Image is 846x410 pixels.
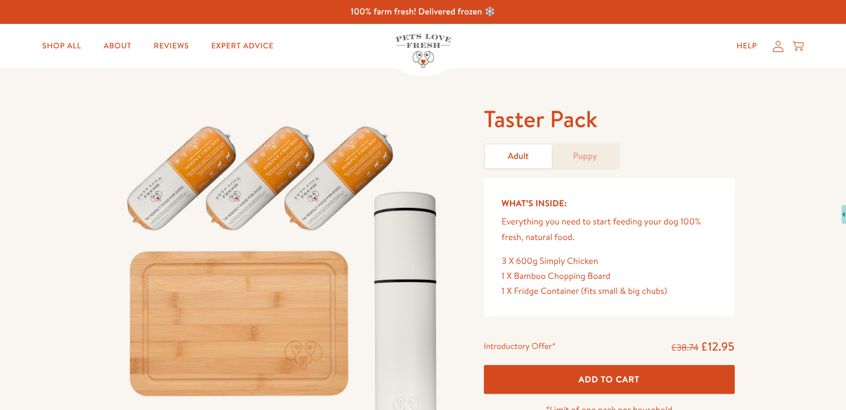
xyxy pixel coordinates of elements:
div: Introductory Offer* [484,339,556,356]
a: About [95,35,140,57]
a: Reviews [145,35,197,57]
s: £38.74 [671,342,699,354]
a: Expert Advice [202,35,283,57]
span: 1 X Bamboo Chopping Board [502,270,611,282]
span: Add To Cart [578,373,640,385]
button: Add To Cart [484,365,735,394]
h5: What’s Inside: [502,196,717,211]
h1: Taster Pack [484,104,735,134]
div: 1 X Fridge Container (fits small & big chubs) [502,284,717,299]
a: Adult [485,144,552,168]
span: £12.95 [701,338,735,354]
a: Shop All [33,35,90,57]
p: Everything you need to start feeding your dog 100% fresh, natural food. [502,214,717,244]
div: 3 X 600g Simply Chicken [502,254,717,269]
a: Puppy [552,144,619,168]
a: Help [728,35,766,57]
img: Pets Love Fresh [395,34,451,68]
